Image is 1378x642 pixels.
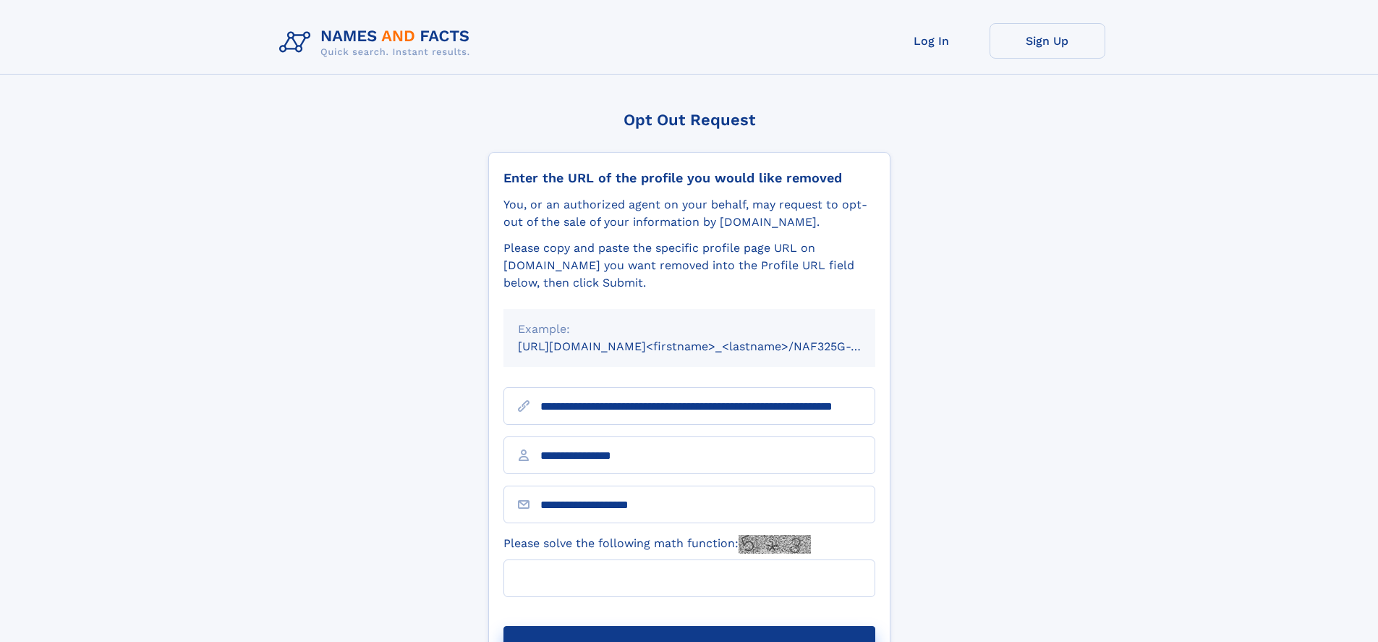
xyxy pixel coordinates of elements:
small: [URL][DOMAIN_NAME]<firstname>_<lastname>/NAF325G-xxxxxxxx [518,339,903,353]
div: Please copy and paste the specific profile page URL on [DOMAIN_NAME] you want removed into the Pr... [503,240,875,292]
div: Enter the URL of the profile you would like removed [503,170,875,186]
div: You, or an authorized agent on your behalf, may request to opt-out of the sale of your informatio... [503,196,875,231]
div: Opt Out Request [488,111,890,129]
img: Logo Names and Facts [273,23,482,62]
a: Log In [874,23,990,59]
a: Sign Up [990,23,1105,59]
label: Please solve the following math function: [503,535,811,554]
div: Example: [518,321,861,338]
